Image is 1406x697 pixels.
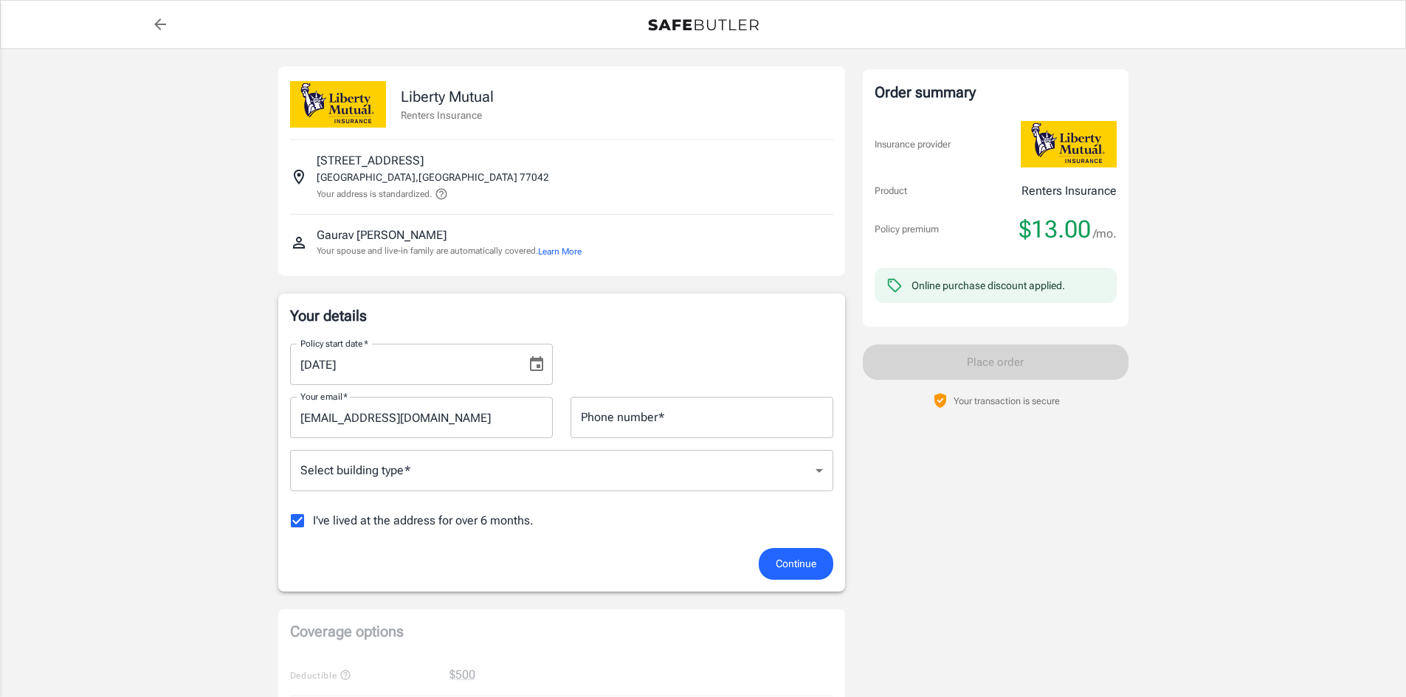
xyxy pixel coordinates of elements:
svg: Insured person [290,234,308,252]
p: Product [875,184,907,198]
span: Continue [776,555,816,573]
img: Back to quotes [648,19,759,31]
p: Renters Insurance [401,108,494,122]
p: Policy premium [875,222,939,237]
button: Choose date, selected date is Oct 6, 2025 [522,350,551,379]
div: Order summary [875,81,1117,103]
p: Insurance provider [875,137,951,152]
div: Online purchase discount applied. [912,278,1065,293]
button: Continue [759,548,833,580]
img: Liberty Mutual [1021,121,1117,167]
p: Your address is standardized. [317,187,432,201]
span: I've lived at the address for over 6 months. [313,512,534,530]
label: Policy start date [300,337,368,350]
input: Enter number [571,397,833,438]
svg: Insured address [290,168,308,186]
button: Learn More [538,245,582,258]
p: Your spouse and live-in family are automatically covered. [317,244,582,258]
span: /mo. [1093,223,1117,244]
img: Liberty Mutual [290,81,386,128]
input: Enter email [290,397,553,438]
p: Gaurav [PERSON_NAME] [317,226,447,244]
p: Liberty Mutual [401,86,494,108]
p: Your transaction is secure [954,394,1060,408]
input: MM/DD/YYYY [290,344,516,385]
p: [STREET_ADDRESS] [317,152,424,170]
span: $13.00 [1019,215,1091,244]
p: Your details [290,305,833,326]
label: Your email [300,390,348,403]
p: [GEOGRAPHIC_DATA] , [GEOGRAPHIC_DATA] 77042 [317,170,549,184]
p: Renters Insurance [1021,182,1117,200]
a: back to quotes [145,10,175,39]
